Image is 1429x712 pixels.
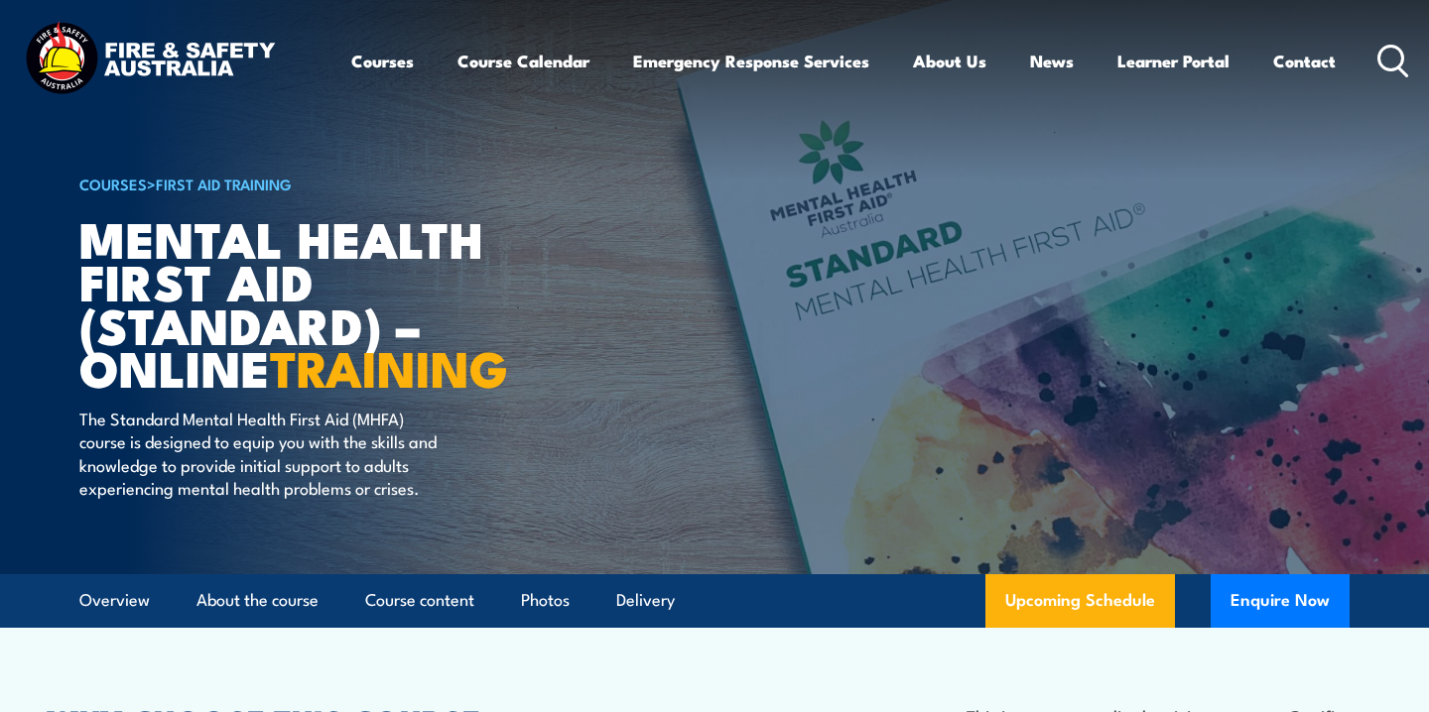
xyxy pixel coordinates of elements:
button: Enquire Now [1211,574,1350,628]
a: First Aid Training [156,173,292,194]
h1: Mental Health First Aid (Standard) – Online [79,216,570,388]
strong: TRAINING [270,328,508,405]
a: About Us [913,35,986,87]
h6: > [79,172,570,195]
a: Course Calendar [457,35,589,87]
a: Contact [1273,35,1336,87]
a: Overview [79,574,150,627]
a: About the course [196,574,319,627]
a: Delivery [616,574,675,627]
a: Emergency Response Services [633,35,869,87]
a: News [1030,35,1074,87]
a: COURSES [79,173,147,194]
p: The Standard Mental Health First Aid (MHFA) course is designed to equip you with the skills and k... [79,407,442,500]
a: Courses [351,35,414,87]
a: Photos [521,574,570,627]
a: Upcoming Schedule [985,574,1175,628]
a: Learner Portal [1117,35,1230,87]
a: Course content [365,574,474,627]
